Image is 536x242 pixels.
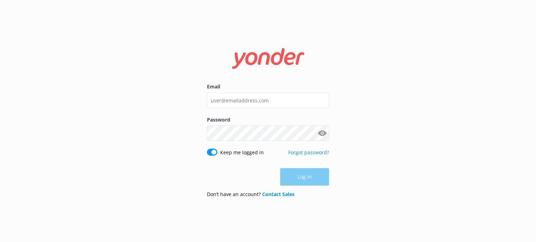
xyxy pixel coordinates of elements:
[315,126,329,140] button: Show password
[207,116,329,124] label: Password
[207,83,329,91] label: Email
[220,149,264,156] label: Keep me logged in
[207,93,329,108] input: user@emailaddress.com
[288,149,329,156] a: Forgot password?
[262,191,295,197] a: Contact Sales
[207,190,295,198] p: Don’t have an account?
